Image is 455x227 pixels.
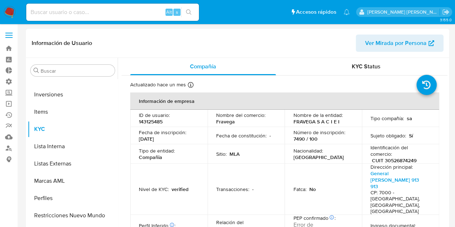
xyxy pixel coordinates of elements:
p: Nivel de KYC : [139,186,169,192]
p: Fecha de inscripción : [139,129,186,136]
p: federico.pizzingrilli@mercadolibre.com [367,9,440,15]
p: [DATE] [139,136,154,142]
button: Items [28,103,118,121]
p: Identificación del comercio : [370,144,431,157]
a: Salir [442,8,450,16]
p: ID de usuario : [139,112,170,118]
input: Buscar [41,68,112,74]
p: Fravega [216,118,235,125]
p: FRAVEGA S A C I E I [293,118,339,125]
a: General [PERSON_NAME] 913 913 [370,170,419,190]
button: search-icon [181,7,196,17]
p: No [309,186,315,192]
span: Compañía [190,62,216,71]
button: Marcas AML [28,172,118,190]
p: Sí [409,132,413,139]
p: Nacionalidad : [293,147,323,154]
p: Dirección principal : [370,164,413,170]
a: Notificaciones [343,9,350,15]
span: s [176,9,178,15]
p: Transacciones : [216,186,249,192]
p: Nombre de la entidad : [293,112,342,118]
p: Número de inscripción : [293,129,345,136]
h4: CP: 7000 - [GEOGRAPHIC_DATA], [GEOGRAPHIC_DATA], [GEOGRAPHIC_DATA] [370,190,428,215]
th: Información de empresa [130,92,439,110]
span: Ver Mirada por Persona [365,35,427,52]
button: KYC [28,121,118,138]
p: Sujeto obligado : [370,132,406,139]
p: Tipo de entidad : [139,147,175,154]
span: Alt [166,9,172,15]
p: Fatca : [293,186,306,192]
p: - [269,132,271,139]
p: PEP confirmado : [293,215,335,221]
h1: Información de Usuario [32,40,92,47]
p: - [252,186,254,192]
button: Restricciones Nuevo Mundo [28,207,118,224]
button: Ver Mirada por Persona [356,35,443,52]
span: KYC Status [352,62,381,71]
button: Lista Interna [28,138,118,155]
p: verified [172,186,188,192]
p: Compañia [139,154,162,160]
button: Buscar [33,68,39,73]
button: Perfiles [28,190,118,207]
p: [GEOGRAPHIC_DATA] [293,154,343,160]
p: Fecha de constitución : [216,132,267,139]
p: sa [407,115,412,122]
input: Buscar usuario o caso... [26,8,199,17]
p: MLA [229,151,240,157]
p: CUIT 30526874249 [372,157,417,164]
p: Nombre del comercio : [216,112,265,118]
span: Accesos rápidos [296,8,336,16]
p: Actualizado hace un mes [130,81,186,88]
p: 143125485 [139,118,163,125]
button: Listas Externas [28,155,118,172]
button: Inversiones [28,86,118,103]
p: Tipo compañía : [370,115,404,122]
p: Sitio : [216,151,227,157]
p: 7490 / 100 [293,136,317,142]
